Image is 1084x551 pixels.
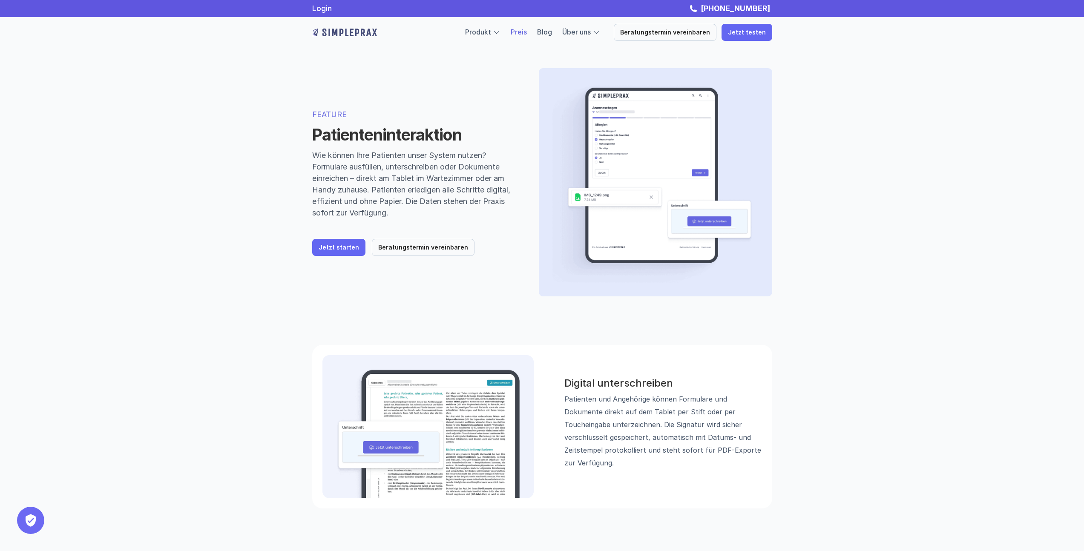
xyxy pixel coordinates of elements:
[620,29,710,36] p: Beratungstermin vereinbaren
[511,28,527,36] a: Preis
[312,109,518,120] p: FEATURE
[701,4,770,13] strong: [PHONE_NUMBER]
[537,28,552,36] a: Blog
[378,244,468,251] p: Beratungstermin vereinbaren
[728,29,766,36] p: Jetzt testen
[564,393,762,469] p: Patienten und Angehörige können Formulare und Dokumente direkt auf dem Tablet per Stift oder per ...
[319,244,359,251] p: Jetzt starten
[312,4,332,13] a: Login
[564,377,762,390] h3: Digital unterschreiben
[336,369,520,498] img: Beispielbild wie Patient:innen bei Simpleprax ihre Dokumente digital unterschreiben können
[614,24,716,41] a: Beratungstermin vereinbaren
[465,28,491,36] a: Produkt
[312,125,518,145] h1: Patienteninteraktion
[312,149,518,218] p: Wie können Ihre Patienten unser System nutzen? Formulare ausfüllen, unterschreiben oder Dokumente...
[312,239,365,256] a: Jetzt starten
[722,24,772,41] a: Jetzt testen
[372,239,474,256] a: Beratungstermin vereinbaren
[699,4,772,13] a: [PHONE_NUMBER]
[562,28,591,36] a: Über uns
